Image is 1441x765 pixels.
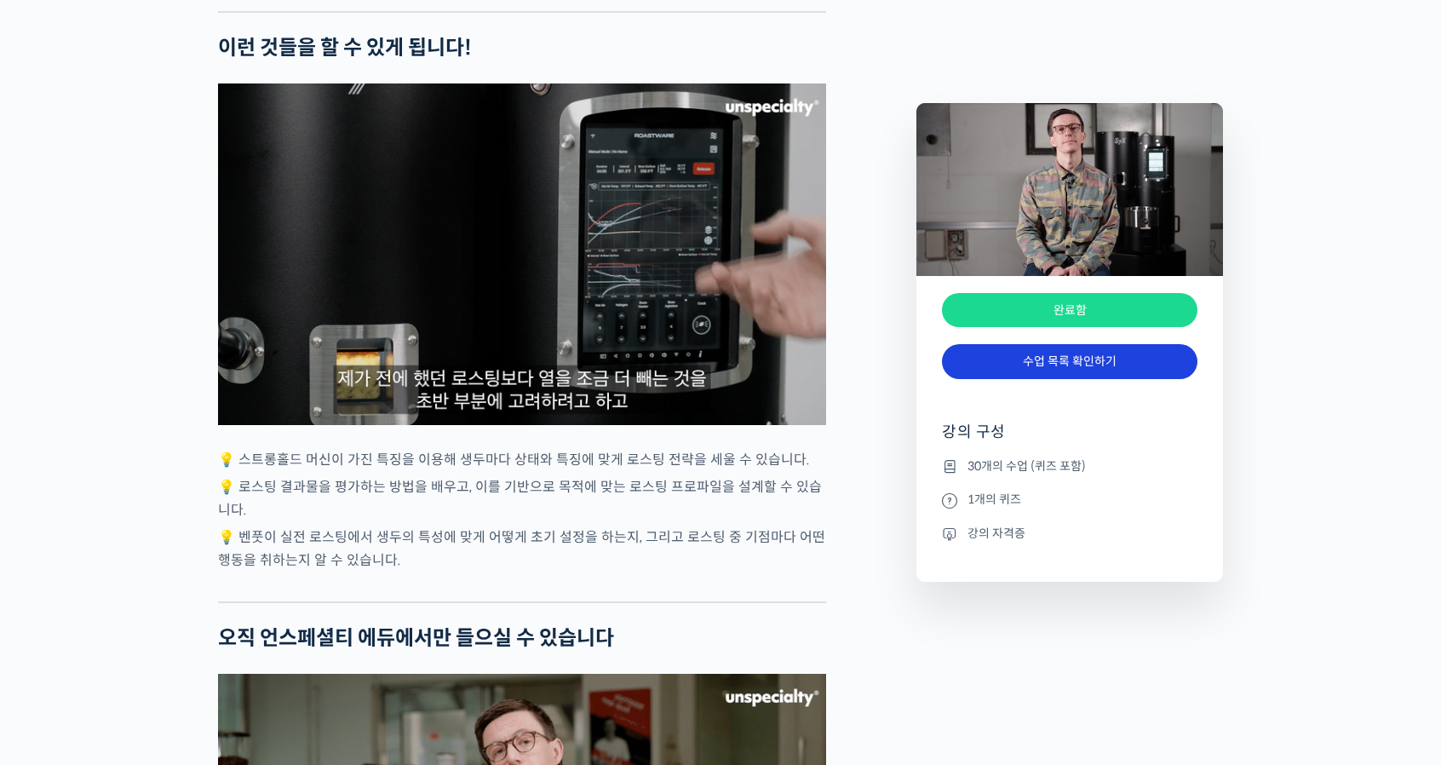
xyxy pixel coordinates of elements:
div: 완료함 [942,293,1197,328]
a: 홈 [5,540,112,583]
a: 대화 [112,540,220,583]
a: 수업 목록 확인하기 [942,344,1197,379]
li: 30개의 수업 (퀴즈 포함) [942,456,1197,476]
li: 강의 자격증 [942,523,1197,544]
span: 설정 [263,566,284,579]
strong: 오직 언스페셜티 에듀에서만 들으실 수 있습니다 [218,625,614,651]
strong: 이런 것들을 할 수 있게 됩니다! [218,35,472,60]
p: 💡 벤풋이 실전 로스팅에서 생두의 특성에 맞게 어떻게 초기 설정을 하는지, 그리고 로스팅 중 기점마다 어떤 행동을 취하는지 알 수 있습니다. [218,526,826,572]
span: 대화 [156,567,176,580]
span: 홈 [54,566,64,579]
p: 💡 스트롱홀드 머신이 가진 특징을 이용해 생두마다 상태와 특징에 맞게 로스팅 전략을 세울 수 있습니다. [218,448,826,471]
p: 💡 로스팅 결과물을 평가하는 방법을 배우고, 이를 기반으로 목적에 맞는 로스팅 프로파일을 설계할 수 있습니다. [218,475,826,521]
li: 1개의 퀴즈 [942,490,1197,510]
h4: 강의 구성 [942,422,1197,456]
a: 설정 [220,540,327,583]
